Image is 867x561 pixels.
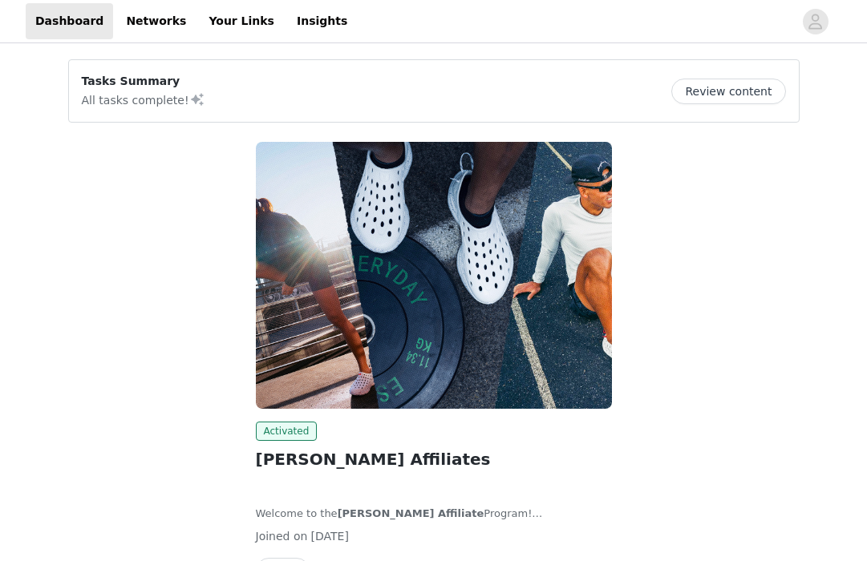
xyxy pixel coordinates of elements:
p: Welcome to the Program! [256,506,612,522]
a: Dashboard [26,3,113,39]
span: [DATE] [311,530,349,543]
div: avatar [808,9,823,34]
span: Activated [256,422,318,441]
strong: [PERSON_NAME] Affiliate [338,507,484,519]
a: Networks [116,3,196,39]
button: Review content [671,79,785,104]
p: Tasks Summary [82,73,205,90]
a: Insights [287,3,357,39]
h2: [PERSON_NAME] Affiliates [256,447,612,471]
a: Your Links [199,3,284,39]
img: KANE Footwear [256,142,612,409]
span: Joined on [256,530,308,543]
p: All tasks complete! [82,90,205,109]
